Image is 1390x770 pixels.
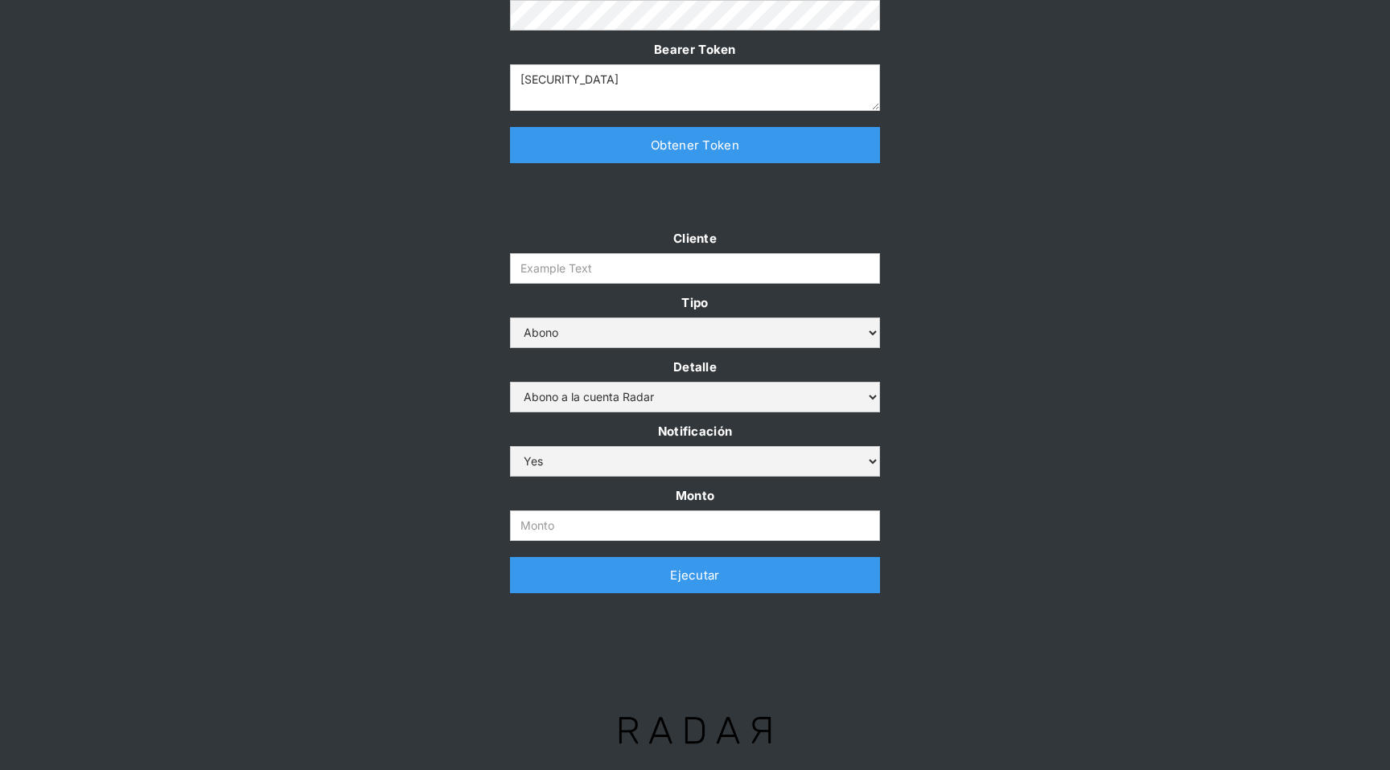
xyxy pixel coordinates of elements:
label: Detalle [510,356,880,378]
label: Cliente [510,227,880,249]
label: Tipo [510,292,880,313]
label: Notificación [510,420,880,442]
img: Logo Radar [592,690,797,770]
input: Monto [510,510,880,541]
form: Form [510,227,880,541]
a: Ejecutar [510,557,880,593]
label: Monto [510,485,880,506]
a: Obtener Token [510,127,880,163]
label: Bearer Token [510,39,880,60]
input: Example Text [510,253,880,284]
